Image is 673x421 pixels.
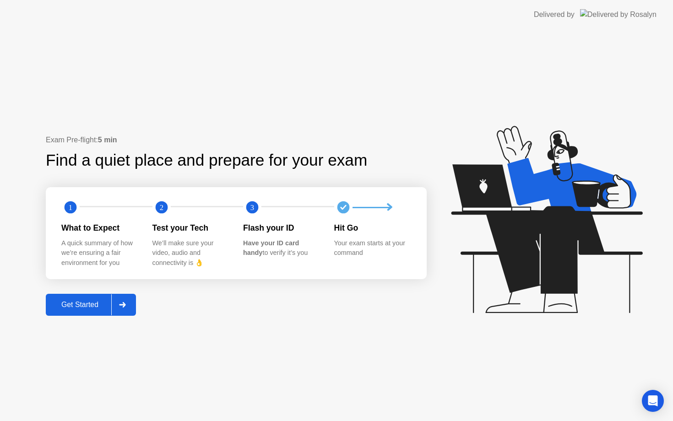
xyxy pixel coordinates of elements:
[69,203,72,212] text: 1
[243,222,320,234] div: Flash your ID
[61,238,138,268] div: A quick summary of how we’re ensuring a fair environment for you
[534,9,575,20] div: Delivered by
[334,238,411,258] div: Your exam starts at your command
[243,239,299,257] b: Have your ID card handy
[580,9,657,20] img: Delivered by Rosalyn
[152,222,229,234] div: Test your Tech
[98,136,117,144] b: 5 min
[152,238,229,268] div: We’ll make sure your video, audio and connectivity is 👌
[334,222,411,234] div: Hit Go
[61,222,138,234] div: What to Expect
[46,148,369,173] div: Find a quiet place and prepare for your exam
[49,301,111,309] div: Get Started
[642,390,664,412] div: Open Intercom Messenger
[250,203,254,212] text: 3
[159,203,163,212] text: 2
[243,238,320,258] div: to verify it’s you
[46,135,427,146] div: Exam Pre-flight:
[46,294,136,316] button: Get Started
